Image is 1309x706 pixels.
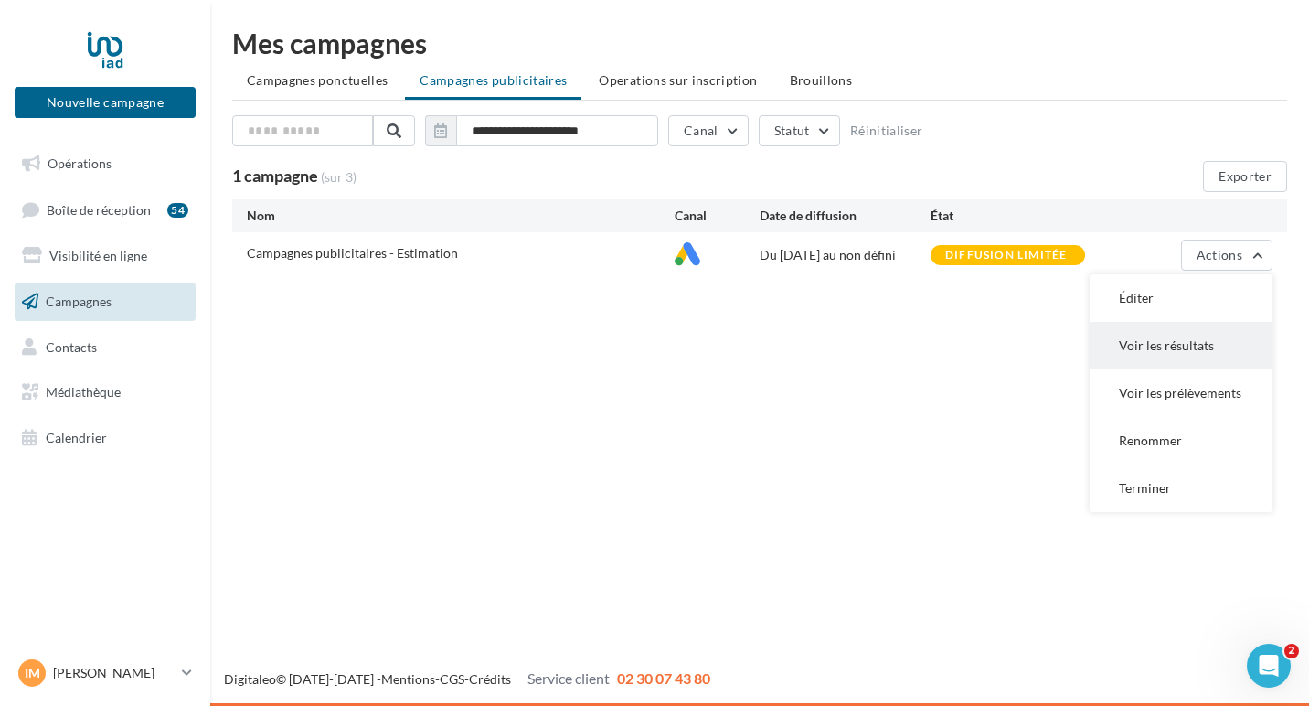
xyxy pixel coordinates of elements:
span: 1 campagne [232,166,318,186]
div: Canal [675,207,761,225]
span: Campagnes ponctuelles [247,72,388,88]
button: Exporter [1203,161,1287,192]
span: Calendrier [46,430,107,445]
div: État [931,207,1101,225]
span: 02 30 07 43 80 [617,669,710,687]
button: Actions [1181,240,1272,271]
iframe: Intercom live chat [1247,644,1291,688]
div: Diffusion limitée [945,250,1067,262]
button: Canal [668,115,749,146]
button: Voir les prélèvements [1090,369,1272,417]
div: Date de diffusion [760,207,931,225]
button: Réinitialiser [850,123,923,138]
span: IM [25,664,40,682]
a: Calendrier [11,419,199,457]
span: Contacts [46,338,97,354]
span: (sur 3) [321,169,357,185]
div: 54 [167,203,188,218]
span: Opérations [48,155,112,171]
button: Terminer [1090,465,1272,512]
a: Crédits [469,671,511,687]
p: [PERSON_NAME] [53,664,175,682]
a: Contacts [11,328,199,367]
span: Actions [1197,247,1242,262]
a: Boîte de réception54 [11,190,199,230]
span: Médiathèque [46,384,121,400]
span: Service client [527,669,610,687]
a: Mentions [381,671,435,687]
a: CGS [440,671,464,687]
span: Visibilité en ligne [49,248,147,263]
span: © [DATE]-[DATE] - - - [224,671,710,687]
span: Boîte de réception [47,201,151,217]
button: Éditer [1090,274,1272,322]
span: Campagnes publicitaires - Estimation [247,245,458,261]
a: Médiathèque [11,373,199,412]
a: IM [PERSON_NAME] [15,656,196,690]
div: Mes campagnes [232,29,1287,57]
div: Du [DATE] au non défini [760,246,931,264]
span: Brouillons [790,72,853,88]
button: Renommer [1090,417,1272,465]
a: Visibilité en ligne [11,237,199,275]
button: Voir les résultats [1090,322,1272,369]
span: Campagnes [46,294,112,309]
button: Nouvelle campagne [15,87,196,118]
span: 2 [1284,644,1299,658]
a: Digitaleo [224,671,276,687]
a: Campagnes [11,283,199,321]
a: Opérations [11,144,199,183]
div: Nom [247,207,675,225]
span: Operations sur inscription [599,72,757,88]
button: Statut [759,115,840,146]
